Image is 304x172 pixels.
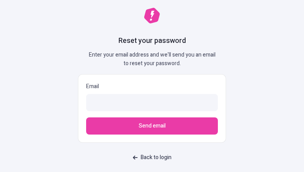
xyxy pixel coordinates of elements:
button: Send email [86,117,218,135]
p: Enter your email address and we'll send you an email to reset your password. [86,51,218,68]
h1: Reset your password [118,36,186,46]
a: Back to login [128,151,176,165]
p: Email [86,82,218,91]
input: Email [86,94,218,111]
span: Send email [139,122,166,130]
